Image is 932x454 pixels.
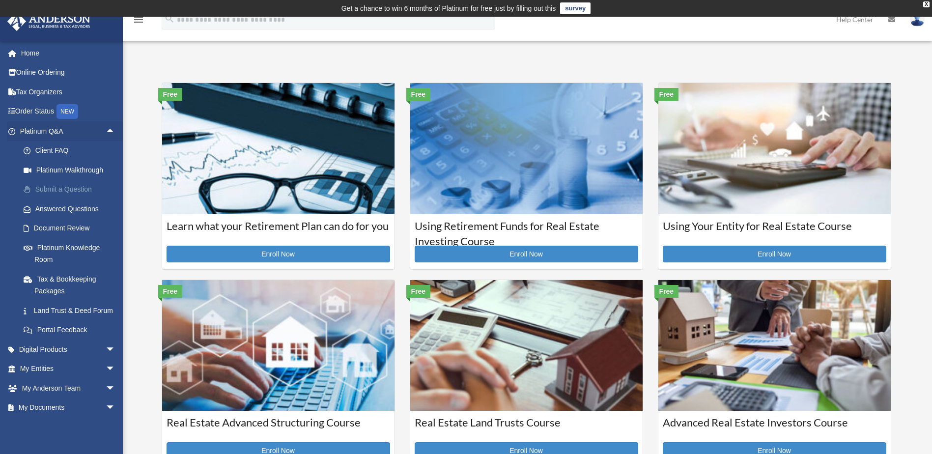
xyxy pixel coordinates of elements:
[415,415,638,440] h3: Real Estate Land Trusts Course
[341,2,556,14] div: Get a chance to win 6 months of Platinum for free just by filling out this
[106,121,125,142] span: arrow_drop_up
[910,12,925,27] img: User Pic
[7,82,130,102] a: Tax Organizers
[7,340,130,359] a: Digital Productsarrow_drop_down
[14,180,130,199] a: Submit a Question
[415,246,638,262] a: Enroll Now
[14,160,130,180] a: Platinum Walkthrough
[14,141,130,161] a: Client FAQ
[663,219,886,243] h3: Using Your Entity for Real Estate Course
[7,102,130,122] a: Order StatusNEW
[7,43,130,63] a: Home
[14,301,130,320] a: Land Trust & Deed Forum
[56,104,78,119] div: NEW
[14,199,130,219] a: Answered Questions
[106,359,125,379] span: arrow_drop_down
[14,269,130,301] a: Tax & Bookkeeping Packages
[7,398,130,418] a: My Documentsarrow_drop_down
[7,121,130,141] a: Platinum Q&Aarrow_drop_up
[560,2,591,14] a: survey
[663,246,886,262] a: Enroll Now
[106,398,125,418] span: arrow_drop_down
[7,63,130,83] a: Online Ordering
[164,13,175,24] i: search
[106,378,125,398] span: arrow_drop_down
[663,415,886,440] h3: Advanced Real Estate Investors Course
[7,417,130,437] a: Online Learningarrow_drop_down
[14,238,130,269] a: Platinum Knowledge Room
[7,378,130,398] a: My Anderson Teamarrow_drop_down
[133,17,144,26] a: menu
[14,320,130,340] a: Portal Feedback
[167,219,390,243] h3: Learn what your Retirement Plan can do for you
[106,340,125,360] span: arrow_drop_down
[415,219,638,243] h3: Using Retirement Funds for Real Estate Investing Course
[923,1,930,7] div: close
[167,246,390,262] a: Enroll Now
[4,12,93,31] img: Anderson Advisors Platinum Portal
[158,285,183,298] div: Free
[106,417,125,437] span: arrow_drop_down
[654,88,679,101] div: Free
[14,219,130,238] a: Document Review
[654,285,679,298] div: Free
[158,88,183,101] div: Free
[406,88,431,101] div: Free
[167,415,390,440] h3: Real Estate Advanced Structuring Course
[406,285,431,298] div: Free
[133,14,144,26] i: menu
[7,359,130,379] a: My Entitiesarrow_drop_down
